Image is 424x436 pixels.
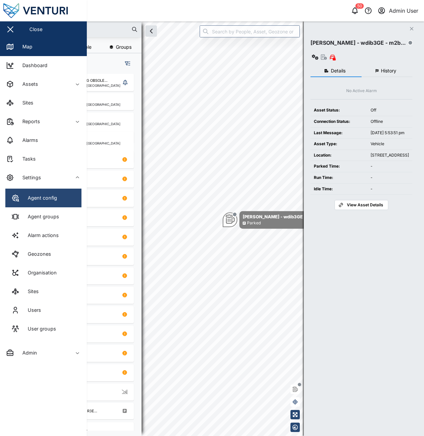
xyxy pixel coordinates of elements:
div: Users [23,306,41,314]
a: Alarm actions [5,226,81,245]
div: Close [29,26,42,33]
div: [DATE] 5:53:51 pm [371,130,409,136]
div: [PERSON_NAME] - wdib3GE - m2b... [243,213,321,220]
div: Organisation [23,269,57,276]
div: Dashboard [17,62,47,69]
div: Settings [17,174,41,181]
div: Location: [314,152,364,159]
div: Off [371,107,409,114]
a: Organisation [5,263,81,282]
div: - [371,175,409,181]
div: Agent groups [23,213,59,220]
div: Last Message: [314,130,364,136]
div: Map marker [223,211,325,229]
a: Agent groups [5,207,81,226]
div: Parked Time: [314,163,364,170]
div: Map [17,43,32,50]
a: Users [5,301,81,319]
span: Details [331,68,346,73]
div: No Active Alarm [346,88,377,94]
div: Vehicle [371,141,409,147]
div: Asset Type: [314,141,364,147]
div: Assets [17,80,38,88]
div: 50 [356,3,364,9]
div: Parked [247,220,261,226]
div: Reports [17,118,40,125]
a: Geozones [5,245,81,263]
div: [STREET_ADDRESS] [371,152,409,159]
div: Tasks [17,155,36,163]
button: Admin User [377,6,419,15]
span: Groups [116,45,132,49]
img: Main Logo [3,3,90,18]
span: View Asset Details [347,200,383,210]
div: Offline [371,119,409,125]
div: User groups [23,325,56,333]
span: History [381,68,396,73]
canvas: Map [21,21,424,436]
div: Sites [17,99,33,106]
div: Agent config [23,194,57,202]
div: - [371,186,409,192]
input: Search by People, Asset, Geozone or Place [200,25,300,37]
a: View Asset Details [335,200,388,210]
div: Run Time: [314,175,364,181]
div: Admin [17,349,37,357]
a: Sites [5,282,81,301]
div: Alarm actions [23,232,59,239]
div: Asset Status: [314,107,364,114]
div: Alarms [17,137,38,144]
div: Sites [23,288,39,295]
div: - [371,163,409,170]
div: Idle Time: [314,186,364,192]
div: [PERSON_NAME] - wdib3GE - m2b... [310,39,406,47]
div: Admin User [389,7,418,15]
div: Geozones [23,250,51,258]
div: Connection Status: [314,119,364,125]
a: Agent config [5,189,81,207]
a: User groups [5,319,81,338]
